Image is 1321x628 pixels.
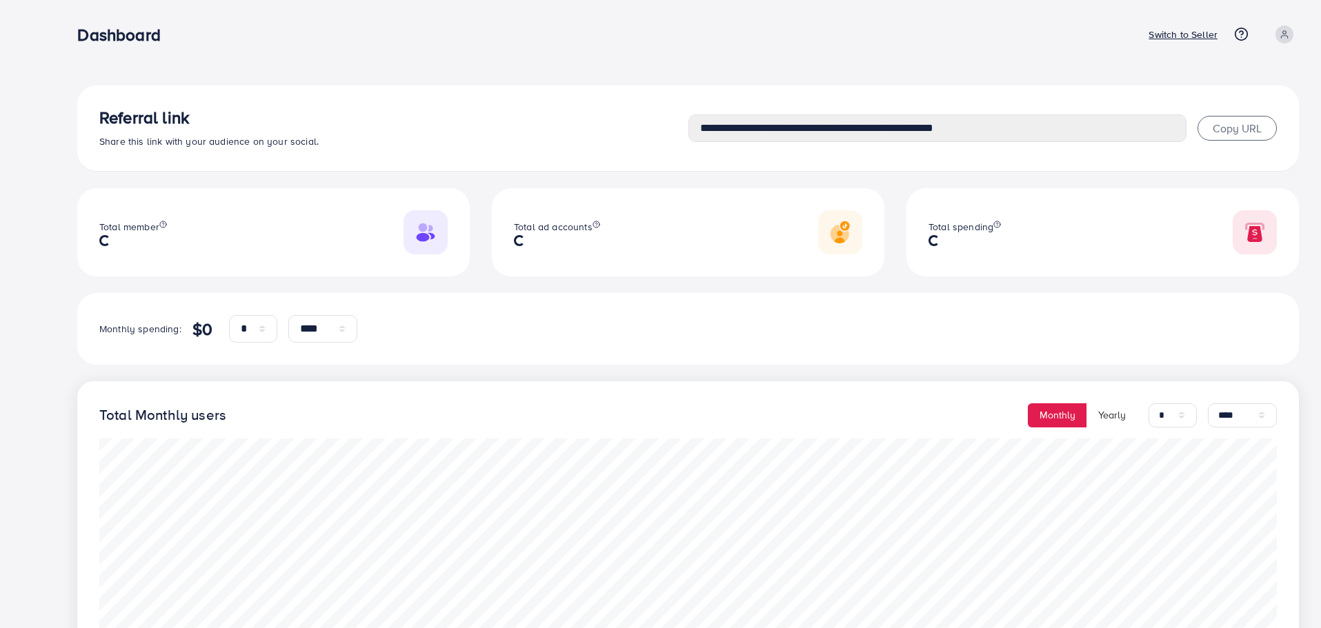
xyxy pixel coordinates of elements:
h4: Total Monthly users [99,407,226,424]
span: Copy URL [1213,121,1262,136]
img: Responsive image [818,210,862,254]
img: Responsive image [1233,210,1277,254]
p: Switch to Seller [1149,26,1218,43]
span: Share this link with your audience on your social. [99,134,319,148]
span: Total member [99,220,159,234]
span: Total spending [928,220,993,234]
button: Yearly [1086,403,1138,427]
p: Monthly spending: [99,321,181,337]
h3: Referral link [99,108,688,128]
h3: Dashboard [77,25,171,45]
button: Monthly [1028,403,1087,427]
h4: $0 [192,319,212,339]
button: Copy URL [1198,116,1277,141]
span: Total ad accounts [514,220,593,234]
img: Responsive image [404,210,448,254]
